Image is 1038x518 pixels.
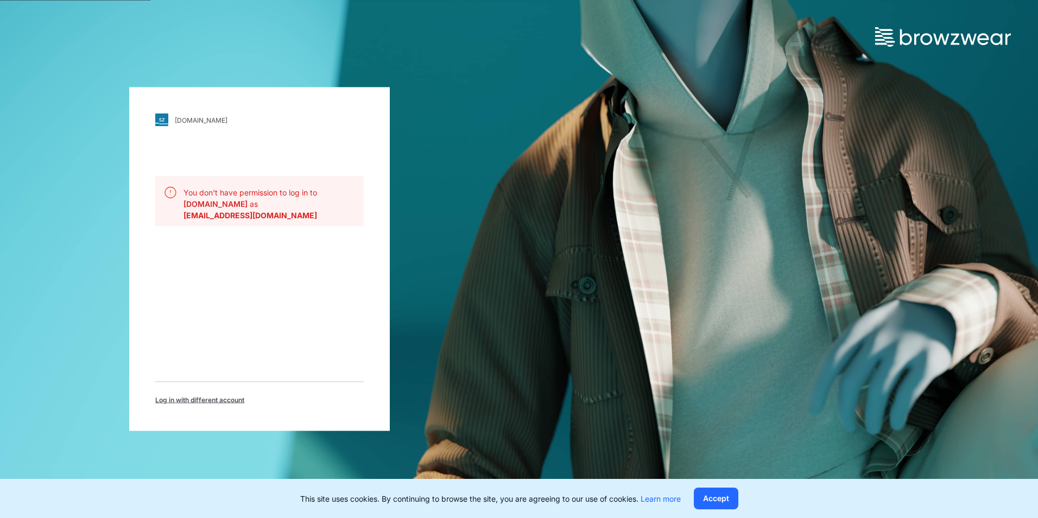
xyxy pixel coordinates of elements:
img: svg+xml;base64,PHN2ZyB3aWR0aD0iMjQiIGhlaWdodD0iMjQiIHZpZXdCb3g9IjAgMCAyNCAyNCIgZmlsbD0ibm9uZSIgeG... [164,186,177,199]
div: [DOMAIN_NAME] [175,116,227,124]
img: svg+xml;base64,PHN2ZyB3aWR0aD0iMjgiIGhlaWdodD0iMjgiIHZpZXdCb3g9IjAgMCAyOCAyOCIgZmlsbD0ibm9uZSIgeG... [155,113,168,127]
a: Learn more [641,494,681,503]
p: This site uses cookies. By continuing to browse the site, you are agreeing to our use of cookies. [300,493,681,504]
span: Log in with different account [155,395,244,405]
button: Accept [694,488,738,509]
a: [DOMAIN_NAME] [155,113,364,127]
b: [EMAIL_ADDRESS][DOMAIN_NAME] [183,211,317,220]
p: You don't have permission to log in to as [183,187,355,210]
img: browzwear-logo.73288ffb.svg [875,27,1011,47]
b: [DOMAIN_NAME] [183,199,250,209]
